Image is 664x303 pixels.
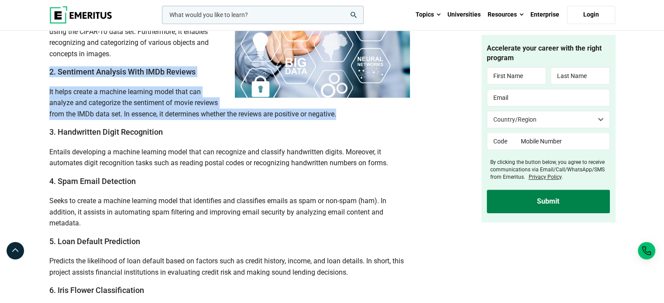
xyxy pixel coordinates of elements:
h3: 4. Spam Email Detection [49,176,410,187]
span: This project aims to develop a machine learning model that can accurately classify images into 10... [49,5,218,58]
input: First Name [487,68,546,85]
input: Code [487,133,515,150]
input: Mobile Number [515,133,610,150]
input: Last Name [550,68,610,85]
span: It helps create a machine learning model that can analyze and categorize the sentiment of movie r... [49,88,336,118]
select: Country [487,111,610,129]
img: machine learning projects [235,7,410,98]
h3: 3. Handwritten Digit Recognition [49,126,410,137]
h3: 5. Loan Default Prediction [49,236,410,247]
h4: Accelerate your career with the right program [487,44,610,63]
a: Login [567,6,615,24]
input: Email [487,89,610,107]
h3: 2. Sentiment Analysis With IMDb Reviews [49,66,410,77]
h3: 6. Iris Flower Classification [49,285,410,296]
span: Seeks to create a machine learning model that identifies and classifies emails as spam or non-spa... [49,197,386,227]
a: Privacy Policy [529,174,561,180]
input: Submit [487,190,610,213]
span: Predicts the likelihood of loan default based on factors such as credit history, income, and loan... [49,257,404,276]
label: By clicking the button below, you agree to receive communications via Email/Call/WhatsApp/SMS fro... [490,159,610,181]
input: woocommerce-product-search-field-0 [162,6,364,24]
span: Entails developing a machine learning model that can recognize and classify handwritten digits. M... [49,148,388,167]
